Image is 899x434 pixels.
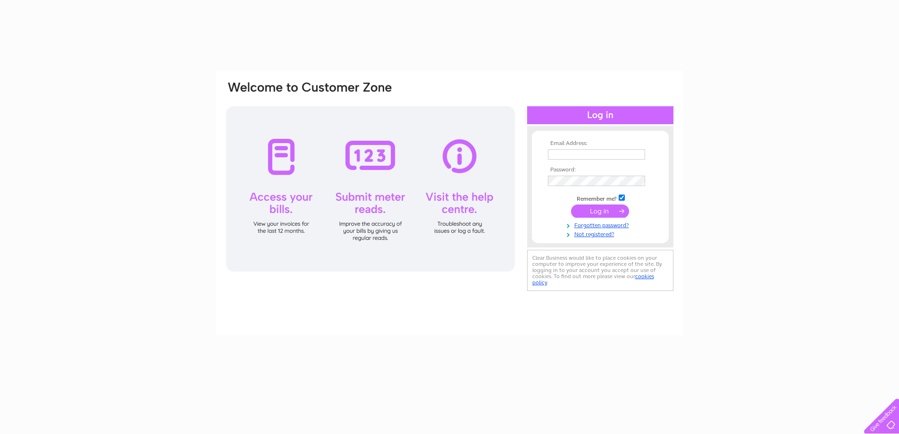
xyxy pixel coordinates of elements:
[527,250,673,291] div: Clear Business would like to place cookies on your computer to improve your experience of the sit...
[548,220,655,229] a: Forgotten password?
[546,167,655,173] th: Password:
[546,140,655,147] th: Email Address:
[546,193,655,203] td: Remember me?
[548,229,655,238] a: Not registered?
[532,273,654,286] a: cookies policy
[571,204,629,218] input: Submit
